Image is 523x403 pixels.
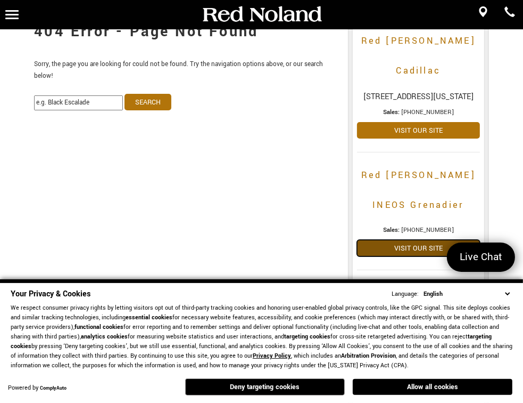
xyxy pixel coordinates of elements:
input: e.g. Black Escalade [34,95,123,110]
select: Language Select [421,289,512,299]
div: Language: [392,291,419,297]
a: Privacy Policy [253,352,291,360]
a: Red Noland Auto Group [201,10,323,19]
span: [PHONE_NUMBER] [401,225,454,235]
strong: targeting cookies [284,333,330,341]
span: Live Chat [454,250,508,264]
strong: functional cookies [74,323,123,331]
a: ComplyAuto [40,385,67,392]
span: [PHONE_NUMBER] [401,108,454,117]
strong: Sales: [383,225,400,235]
a: Red [PERSON_NAME] INEOS Grenadier [357,160,480,220]
div: Powered by [8,385,67,392]
span: [STREET_ADDRESS][US_STATE] [357,91,480,102]
span: Your Privacy & Cookies [11,288,90,300]
p: We respect consumer privacy rights by letting visitors opt out of third-party tracking cookies an... [11,303,512,370]
a: Red [PERSON_NAME] Cadillac [357,26,480,86]
a: Red [PERSON_NAME] INFINITI [357,278,480,338]
strong: analytics cookies [81,333,128,341]
strong: Arbitration Provision [341,352,396,360]
h1: 404 Error - Page Not Found [34,11,332,53]
button: Deny targeting cookies [185,378,345,396]
a: Live Chat [447,243,515,272]
img: Red Noland Auto Group [201,5,323,24]
a: Visit Our Site [357,122,480,139]
button: Allow all cookies [353,379,512,395]
strong: Sales: [383,108,400,117]
a: Visit Our Site [357,240,480,256]
input: Search [124,94,171,110]
strong: essential cookies [126,313,172,321]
